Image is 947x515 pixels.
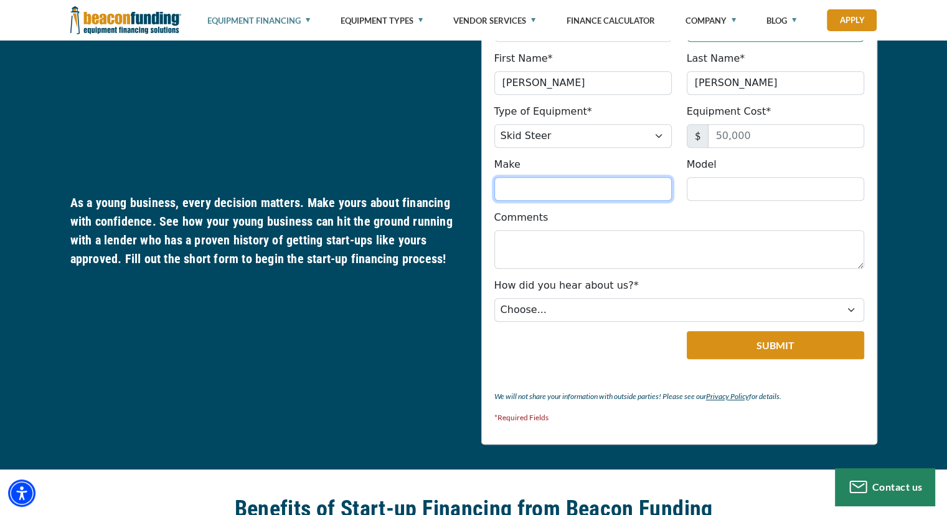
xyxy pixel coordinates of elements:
[687,71,864,95] input: Doe
[494,278,639,293] label: How did you hear about us?*
[494,71,672,95] input: John
[687,51,745,66] label: Last Name*
[706,392,749,401] a: Privacy Policy
[687,104,771,119] label: Equipment Cost*
[872,481,923,493] span: Contact us
[494,51,553,66] label: First Name*
[494,104,592,119] label: Type of Equipment*
[70,193,466,268] h5: As a young business, every decision matters. Make yours about financing with confidence. See how ...
[494,410,864,425] p: *Required Fields
[835,468,935,506] button: Contact us
[687,124,709,148] span: $
[494,157,521,172] label: Make
[687,331,864,359] button: Submit
[494,389,864,404] p: We will not share your information with outside parties! Please see our for details.
[827,9,877,31] a: Apply
[708,124,864,148] input: 50,000
[494,210,549,225] label: Comments
[8,479,35,507] div: Accessibility Menu
[494,331,646,370] iframe: reCAPTCHA
[687,157,717,172] label: Model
